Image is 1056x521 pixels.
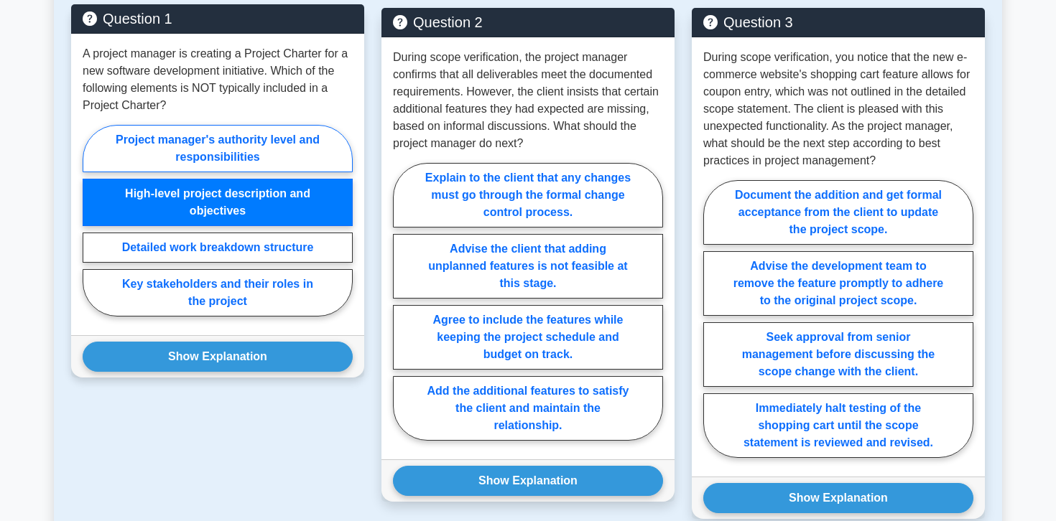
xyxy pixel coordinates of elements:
button: Show Explanation [393,466,663,496]
button: Show Explanation [703,483,973,513]
button: Show Explanation [83,342,353,372]
label: Immediately halt testing of the shopping cart until the scope statement is reviewed and revised. [703,393,973,458]
h5: Question 2 [393,14,663,31]
p: During scope verification, you notice that the new e-commerce website's shopping cart feature all... [703,49,973,169]
label: Project manager's authority level and responsibilities [83,125,353,172]
label: Document the addition and get formal acceptance from the client to update the project scope. [703,180,973,245]
label: Add the additional features to satisfy the client and maintain the relationship. [393,376,663,441]
label: High-level project description and objectives [83,179,353,226]
label: Explain to the client that any changes must go through the formal change control process. [393,163,663,227]
h5: Question 3 [703,14,973,31]
label: Advise the client that adding unplanned features is not feasible at this stage. [393,234,663,299]
label: Seek approval from senior management before discussing the scope change with the client. [703,322,973,387]
label: Key stakeholders and their roles in the project [83,269,353,316]
label: Advise the development team to remove the feature promptly to adhere to the original project scope. [703,251,973,316]
label: Agree to include the features while keeping the project schedule and budget on track. [393,305,663,370]
p: A project manager is creating a Project Charter for a new software development initiative. Which ... [83,45,353,114]
label: Detailed work breakdown structure [83,233,353,263]
h5: Question 1 [83,10,353,27]
p: During scope verification, the project manager confirms that all deliverables meet the documented... [393,49,663,152]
